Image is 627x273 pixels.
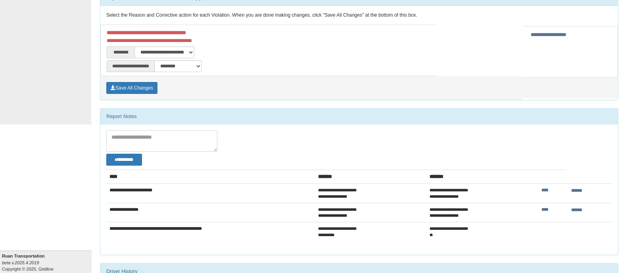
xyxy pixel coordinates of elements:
div: Copyright © 2025, Gridline [2,253,91,272]
div: Select the Reason and Corrective action for each Violation. When you are done making changes, cli... [100,6,618,25]
div: Report Notes [100,109,618,124]
i: beta v.2025.4.2019 [2,260,39,265]
button: Save [106,82,157,94]
b: Ruan Transportation [2,254,45,258]
button: Change Filter Options [106,154,142,166]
